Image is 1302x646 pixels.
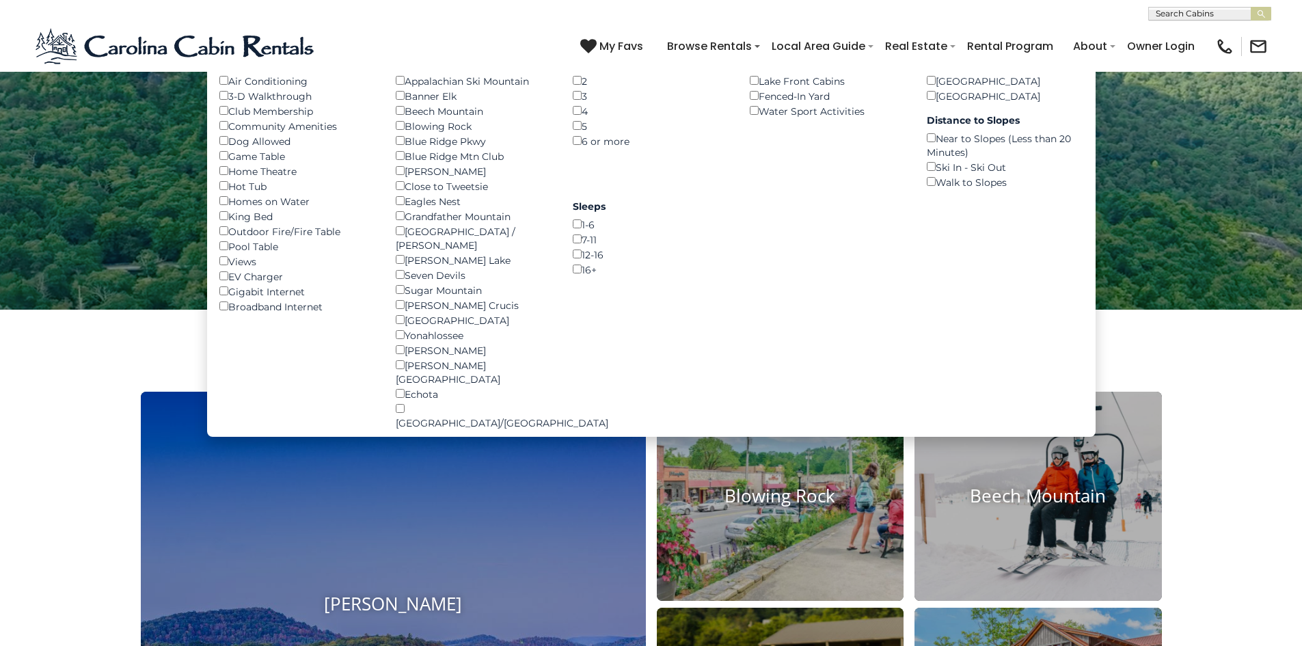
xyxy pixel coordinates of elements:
h4: Blowing Rock [657,485,904,507]
a: My Favs [580,38,647,55]
div: [PERSON_NAME][GEOGRAPHIC_DATA] [396,358,552,386]
div: Grandfather Mountain [396,208,552,224]
div: Beech Mountain [396,103,552,118]
div: Yonahlossee [396,327,552,342]
div: Near to Slopes (Less than 20 Minutes) [927,131,1083,159]
span: My Favs [599,38,643,55]
div: Echota [396,386,552,401]
div: [GEOGRAPHIC_DATA]/[GEOGRAPHIC_DATA] [396,401,552,430]
div: 12-16 [573,247,729,262]
div: Blue Ridge Mtn Club [396,148,552,163]
a: Browse Rentals [660,34,759,58]
div: Sugar Mountain [396,282,552,297]
div: Dog Allowed [219,133,376,148]
div: 2 [573,73,729,88]
div: [GEOGRAPHIC_DATA] [927,73,1083,88]
div: Close to Tweetsie [396,178,552,193]
div: Community Amenities [219,118,376,133]
div: Club Membership [219,103,376,118]
div: Views [219,254,376,269]
div: Lake Front Cabins [750,73,906,88]
div: Game Table [219,148,376,163]
a: About [1066,34,1114,58]
div: 16+ [573,262,729,277]
div: Appalachian Ski Mountain [396,73,552,88]
div: 3-D Walkthrough [219,88,376,103]
div: Ski In - Ski Out [927,159,1083,174]
div: [GEOGRAPHIC_DATA] [396,312,552,327]
img: phone-regular-black.png [1215,37,1234,56]
div: 6 or more [573,133,729,148]
div: 5 [573,118,729,133]
div: Fenced-In Yard [750,88,906,103]
div: Seven Devils [396,267,552,282]
div: Home Theatre [219,163,376,178]
img: mail-regular-black.png [1249,37,1268,56]
a: Beech Mountain [914,392,1162,601]
div: 4 [573,103,729,118]
div: Pool Table [219,239,376,254]
div: 1-6 [573,217,729,232]
div: Water Sport Activities [750,103,906,118]
div: Homes on Water [219,193,376,208]
label: Distance to Slopes [927,113,1083,127]
a: Local Area Guide [765,34,872,58]
div: 7-11 [573,232,729,247]
h4: Beech Mountain [914,485,1162,507]
h3: Select Your Destination [139,344,1164,392]
div: Broadband Internet [219,299,376,314]
h4: [PERSON_NAME] [141,593,646,615]
div: [PERSON_NAME] [396,163,552,178]
div: EV Charger [219,269,376,284]
div: Walk to Slopes [927,174,1083,189]
a: Blowing Rock [657,392,904,601]
a: Real Estate [878,34,954,58]
div: Eagles Nest [396,193,552,208]
div: Banner Elk [396,88,552,103]
label: Sleeps [573,200,729,213]
div: [PERSON_NAME] Lake [396,252,552,267]
div: Hot Tub [219,178,376,193]
a: Rental Program [960,34,1060,58]
img: Blue-2.png [34,26,318,67]
div: Air Conditioning [219,73,376,88]
div: [GEOGRAPHIC_DATA] / [PERSON_NAME] [396,224,552,252]
div: [PERSON_NAME] [396,342,552,358]
div: King Bed [219,208,376,224]
a: Owner Login [1120,34,1202,58]
div: Gigabit Internet [219,284,376,299]
div: Outdoor Fire/Fire Table [219,224,376,239]
div: 3 [573,88,729,103]
div: [PERSON_NAME] Crucis [396,297,552,312]
div: [GEOGRAPHIC_DATA] [927,88,1083,103]
div: Blue Ridge Pkwy [396,133,552,148]
div: Blowing Rock [396,118,552,133]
